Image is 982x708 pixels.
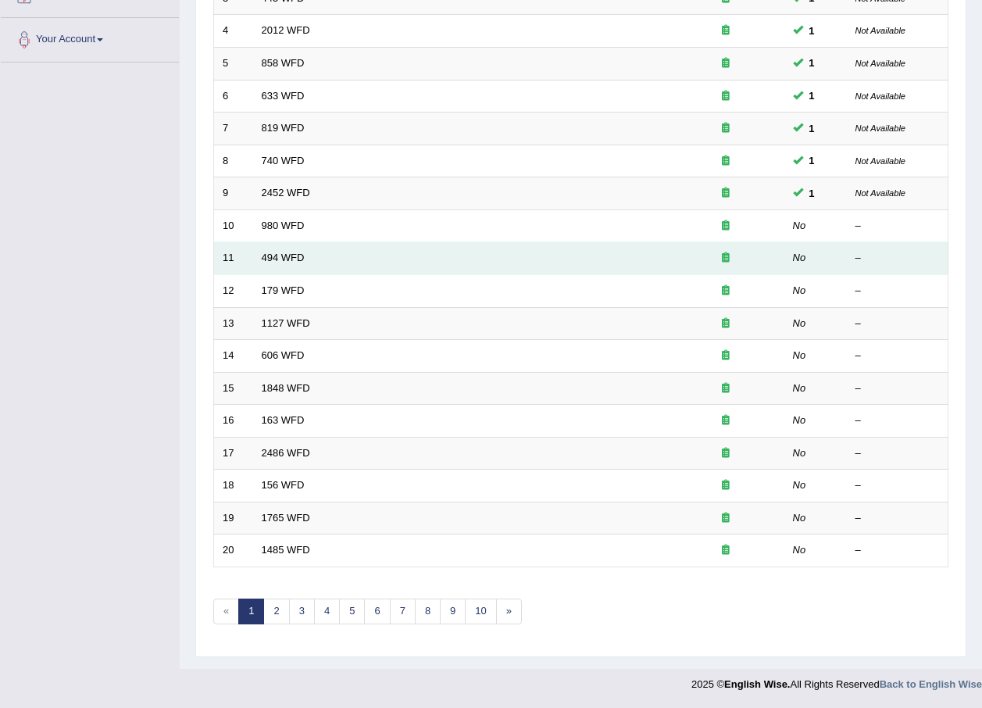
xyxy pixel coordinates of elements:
div: Exam occurring question [676,121,776,136]
span: You can still take this question [803,55,821,71]
a: 494 WFD [262,252,305,263]
div: – [855,478,940,493]
div: Exam occurring question [676,56,776,71]
span: You can still take this question [803,185,821,202]
a: 163 WFD [262,414,305,426]
td: 18 [214,470,253,502]
div: Exam occurring question [676,413,776,428]
div: Exam occurring question [676,478,776,493]
a: 858 WFD [262,57,305,69]
div: Exam occurring question [676,89,776,104]
span: You can still take this question [803,152,821,169]
td: 6 [214,80,253,113]
em: No [793,512,806,524]
small: Not Available [855,156,905,166]
small: Not Available [855,123,905,133]
div: Exam occurring question [676,284,776,299]
em: No [793,284,806,296]
td: 19 [214,502,253,535]
td: 20 [214,535,253,567]
a: 980 WFD [262,220,305,231]
div: – [855,511,940,526]
small: Not Available [855,26,905,35]
a: Back to English Wise [880,678,982,690]
a: Your Account [1,18,179,57]
div: Exam occurring question [676,219,776,234]
span: « [213,599,239,624]
td: 9 [214,177,253,210]
em: No [793,252,806,263]
td: 5 [214,48,253,80]
a: 5 [339,599,365,624]
td: 14 [214,340,253,373]
a: 10 [465,599,496,624]
div: – [855,316,940,331]
a: 2486 WFD [262,447,310,459]
a: » [496,599,522,624]
div: – [855,381,940,396]
td: 8 [214,145,253,177]
em: No [793,220,806,231]
a: 4 [314,599,340,624]
div: Exam occurring question [676,349,776,363]
span: You can still take this question [803,23,821,39]
td: 17 [214,437,253,470]
td: 16 [214,405,253,438]
div: Exam occurring question [676,381,776,396]
div: – [855,413,940,428]
div: Exam occurring question [676,251,776,266]
div: – [855,251,940,266]
a: 633 WFD [262,90,305,102]
a: 3 [289,599,315,624]
a: 156 WFD [262,479,305,491]
td: 4 [214,15,253,48]
div: Exam occurring question [676,511,776,526]
div: Exam occurring question [676,154,776,169]
a: 9 [440,599,466,624]
em: No [793,447,806,459]
a: 740 WFD [262,155,305,166]
a: 1 [238,599,264,624]
a: 1485 WFD [262,544,310,556]
div: Exam occurring question [676,543,776,558]
em: No [793,414,806,426]
a: 1848 WFD [262,382,310,394]
a: 1127 WFD [262,317,310,329]
em: No [793,317,806,329]
small: Not Available [855,188,905,198]
em: No [793,349,806,361]
td: 10 [214,209,253,242]
a: 6 [364,599,390,624]
small: Not Available [855,59,905,68]
strong: English Wise. [724,678,790,690]
a: 2 [263,599,289,624]
td: 12 [214,274,253,307]
td: 13 [214,307,253,340]
div: Exam occurring question [676,446,776,461]
div: – [855,349,940,363]
div: Exam occurring question [676,316,776,331]
span: You can still take this question [803,88,821,104]
a: 2012 WFD [262,24,310,36]
em: No [793,382,806,394]
a: 819 WFD [262,122,305,134]
td: 11 [214,242,253,275]
div: 2025 © All Rights Reserved [691,669,982,692]
a: 179 WFD [262,284,305,296]
a: 2452 WFD [262,187,310,198]
div: Exam occurring question [676,186,776,201]
em: No [793,479,806,491]
span: You can still take this question [803,120,821,137]
a: 7 [390,599,416,624]
div: – [855,284,940,299]
div: – [855,446,940,461]
a: 1765 WFD [262,512,310,524]
div: – [855,219,940,234]
div: Exam occurring question [676,23,776,38]
td: 7 [214,113,253,145]
a: 606 WFD [262,349,305,361]
small: Not Available [855,91,905,101]
a: 8 [415,599,441,624]
div: – [855,543,940,558]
